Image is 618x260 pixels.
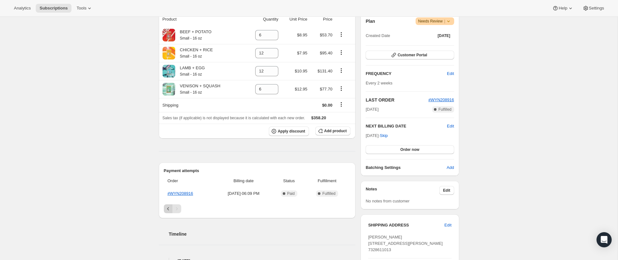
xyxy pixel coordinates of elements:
[307,178,347,184] span: Fulfillment
[318,69,332,73] span: $131.40
[169,231,356,237] h2: Timeline
[336,101,346,108] button: Shipping actions
[380,133,388,139] span: Skip
[217,190,271,197] span: [DATE] · 06:09 PM
[164,204,351,213] nav: Pagination
[429,97,454,102] a: #WYN208916
[163,29,175,41] img: product img
[434,31,454,40] button: [DATE]
[322,103,332,108] span: $0.00
[444,222,451,228] span: Edit
[548,4,577,13] button: Help
[309,12,334,26] th: Price
[175,83,220,96] div: VENISON + SQUASH
[368,235,443,252] span: [PERSON_NAME] [STREET_ADDRESS][PERSON_NAME] 7328611013
[159,12,244,26] th: Product
[311,115,326,120] span: $358.20
[77,6,86,11] span: Tools
[336,67,346,74] button: Product actions
[244,12,280,26] th: Quantity
[443,69,458,79] button: Edit
[447,123,454,129] button: Edit
[159,98,244,112] th: Shipping
[295,87,307,91] span: $12.95
[366,33,390,39] span: Created Date
[398,53,427,58] span: Customer Portal
[400,147,419,152] span: Order now
[280,12,309,26] th: Unit Price
[180,90,202,95] small: Small - 16 oz
[366,51,454,59] button: Customer Portal
[320,51,332,55] span: $95.40
[180,36,202,40] small: Small - 16 oz
[441,220,455,230] button: Edit
[366,71,447,77] h2: FREQUENCY
[324,128,347,133] span: Add product
[163,47,175,59] img: product img
[164,174,215,188] th: Order
[315,127,350,135] button: Add product
[366,133,388,138] span: [DATE] ·
[429,97,454,103] button: #WYN208916
[320,33,332,37] span: $53.70
[443,188,450,193] span: Edit
[36,4,71,13] button: Subscriptions
[175,47,213,59] div: CHICKEN + RICE
[376,131,392,141] button: Skip
[366,106,379,113] span: [DATE]
[180,72,202,77] small: Small - 16 oz
[287,191,295,196] span: Paid
[589,6,604,11] span: Settings
[168,191,193,196] a: #WYN208916
[438,33,450,38] span: [DATE]
[180,54,202,59] small: Small - 16 oz
[269,127,309,136] button: Apply discount
[579,4,608,13] button: Settings
[73,4,96,13] button: Tools
[175,29,212,41] div: BEEF + POTATO
[596,232,612,247] div: Open Intercom Messenger
[336,85,346,92] button: Product actions
[439,186,454,195] button: Edit
[366,199,410,203] span: No notes from customer
[447,164,454,171] span: Add
[438,107,451,112] span: Fulfilled
[366,164,447,171] h6: Batching Settings
[10,4,34,13] button: Analytics
[297,33,307,37] span: $8.95
[164,204,173,213] button: Previous
[163,83,175,96] img: product img
[443,163,458,173] button: Add
[447,71,454,77] span: Edit
[175,65,205,77] div: LAMB + EGG
[320,87,332,91] span: $77.70
[444,19,445,24] span: |
[336,31,346,38] button: Product actions
[14,6,31,11] span: Analytics
[559,6,567,11] span: Help
[366,123,447,129] h2: NEXT BILLING DATE
[366,97,428,103] h2: LAST ORDER
[366,81,392,85] span: Every 2 weeks
[217,178,271,184] span: Billing date
[164,168,351,174] h2: Payment attempts
[40,6,68,11] span: Subscriptions
[336,49,346,56] button: Product actions
[275,178,304,184] span: Status
[295,69,307,73] span: $10.95
[163,116,305,120] span: Sales tax (if applicable) is not displayed because it is calculated with each new order.
[368,222,444,228] h3: SHIPPING ADDRESS
[366,186,439,195] h3: Notes
[278,129,305,134] span: Apply discount
[297,51,307,55] span: $7.95
[366,18,375,24] h2: Plan
[163,65,175,77] img: product img
[366,145,454,154] button: Order now
[418,18,452,24] span: Needs Review
[322,191,335,196] span: Fulfilled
